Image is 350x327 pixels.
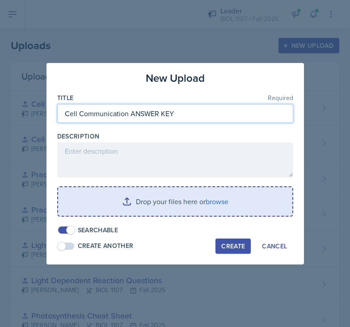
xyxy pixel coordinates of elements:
label: Description [57,132,100,141]
h3: New Upload [146,70,205,86]
div: Create [221,243,245,250]
div: Create Another [78,241,134,251]
div: Cancel [262,243,287,250]
span: Required [268,95,293,101]
div: Searchable [78,226,118,235]
button: Cancel [256,239,293,254]
button: Create [215,239,251,254]
label: Title [57,93,74,102]
input: Enter title [57,104,293,123]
